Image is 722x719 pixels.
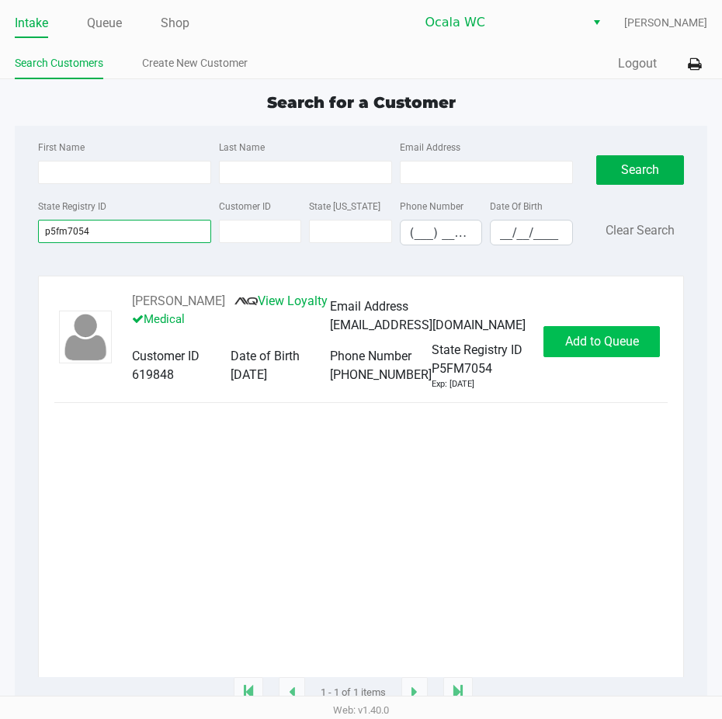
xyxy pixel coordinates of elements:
[15,12,48,34] a: Intake
[330,318,526,332] span: [EMAIL_ADDRESS][DOMAIN_NAME]
[432,378,474,391] div: Exp: [DATE]
[596,155,685,185] button: Search
[432,342,522,357] span: State Registry ID
[543,326,660,357] button: Add to Queue
[425,13,576,32] span: Ocala WC
[585,9,608,36] button: Select
[490,220,573,245] kendo-maskedtextbox: Format: MM/DD/YYYY
[330,299,408,314] span: Email Address
[309,200,380,214] label: State [US_STATE]
[491,221,572,245] input: Format: MM/DD/YYYY
[132,311,330,328] p: Medical
[267,93,456,112] span: Search for a Customer
[565,334,639,349] span: Add to Queue
[443,677,473,708] app-submit-button: Move to last page
[231,367,267,382] span: [DATE]
[490,200,543,214] label: Date Of Birth
[401,677,428,708] app-submit-button: Next
[38,141,85,155] label: First Name
[321,685,386,700] span: 1 - 1 of 1 items
[330,349,411,363] span: Phone Number
[279,677,305,708] app-submit-button: Previous
[333,704,389,716] span: Web: v1.40.0
[142,54,248,73] a: Create New Customer
[234,677,263,708] app-submit-button: Move to first page
[132,292,225,311] button: See customer info
[231,349,300,363] span: Date of Birth
[432,359,492,378] span: P5FM7054
[400,200,463,214] label: Phone Number
[234,294,328,308] a: View Loyalty
[87,12,122,34] a: Queue
[15,54,103,73] a: Search Customers
[161,12,189,34] a: Shop
[400,141,460,155] label: Email Address
[38,200,106,214] label: State Registry ID
[401,221,482,245] input: Format: (999) 999-9999
[618,54,657,73] button: Logout
[606,221,675,240] button: Clear Search
[219,200,271,214] label: Customer ID
[132,367,174,382] span: 619848
[330,367,432,382] span: [PHONE_NUMBER]
[219,141,265,155] label: Last Name
[624,15,707,31] span: [PERSON_NAME]
[132,349,200,363] span: Customer ID
[400,220,483,245] kendo-maskedtextbox: Format: (999) 999-9999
